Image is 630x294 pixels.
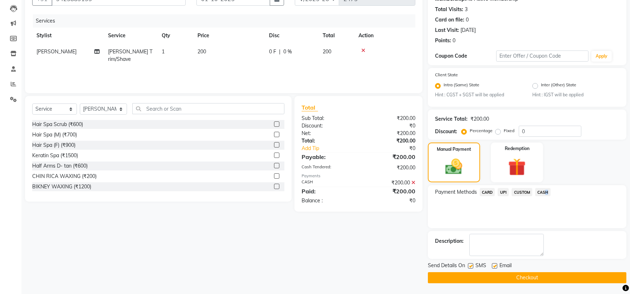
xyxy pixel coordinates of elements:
div: Total: [296,137,358,145]
label: Manual Payment [437,146,471,153]
div: Card on file: [435,16,464,24]
div: 0 [466,16,469,24]
label: Client State [435,72,458,78]
small: Hint : CGST + SGST will be applied [435,92,522,98]
div: CHIN RICA WAXING (₹200) [32,173,97,180]
label: Redemption [505,145,529,152]
div: 0 [453,37,455,44]
img: _cash.svg [440,157,468,176]
div: [DATE] [460,26,476,34]
div: ₹0 [369,145,421,152]
label: Percentage [470,127,493,134]
div: ₹200.00 [470,115,489,123]
div: Payable: [296,153,358,161]
div: ₹0 [358,197,421,204]
span: Payment Methods [435,188,477,196]
div: Sub Total: [296,115,358,122]
span: Send Details On [428,262,465,271]
th: Service [104,28,157,44]
div: Cash Tendered: [296,164,358,172]
button: Apply [591,51,612,62]
div: ₹200.00 [358,153,421,161]
span: | [279,48,280,56]
div: ₹200.00 [358,130,421,137]
span: Email [499,262,512,271]
input: Enter Offer / Coupon Code [496,50,589,62]
div: Hair Spa (M) (₹700) [32,131,77,139]
th: Total [318,28,354,44]
span: CUSTOM [512,188,532,196]
th: Disc [265,28,318,44]
span: SMS [475,262,486,271]
div: Description: [435,237,464,245]
th: Qty [157,28,193,44]
div: Net: [296,130,358,137]
div: Balance : [296,197,358,204]
th: Action [354,28,415,44]
div: Coupon Code [435,52,497,60]
div: Points: [435,37,451,44]
div: Last Visit: [435,26,459,34]
div: Half Arms D- tan (₹600) [32,162,88,170]
div: Discount: [435,128,457,135]
div: ₹200.00 [358,179,421,187]
span: Total [302,104,318,111]
div: ₹0 [358,122,421,130]
div: Payments [302,173,415,179]
div: Total Visits: [435,6,463,13]
span: CARD [480,188,495,196]
th: Stylist [32,28,104,44]
span: 200 [323,48,331,55]
span: [PERSON_NAME] Trim/Shave [108,48,152,62]
div: ₹200.00 [358,137,421,145]
div: CASH [296,179,358,187]
div: Services [33,14,421,28]
label: Inter (Other) State [541,82,576,90]
span: CASH [535,188,551,196]
div: Hair Spa Scrub (₹600) [32,121,83,128]
a: Add Tip [296,145,369,152]
span: UPI [498,188,509,196]
div: Paid: [296,187,358,196]
small: Hint : IGST will be applied [532,92,619,98]
div: Service Total: [435,115,468,123]
div: ₹200.00 [358,164,421,172]
button: Checkout [428,272,626,283]
span: 0 F [269,48,276,56]
div: ₹200.00 [358,115,421,122]
span: 1 [162,48,165,55]
div: BIKNEY WAXING (₹1200) [32,183,91,191]
span: 200 [197,48,206,55]
div: 3 [465,6,468,13]
div: ₹200.00 [358,187,421,196]
span: [PERSON_NAME] [36,48,77,55]
div: Hair Spa (F) (₹900) [32,141,75,149]
div: Keratin Spa (₹1500) [32,152,78,159]
span: 0 % [283,48,292,56]
label: Intra (Same) State [444,82,479,90]
div: Discount: [296,122,358,130]
th: Price [193,28,265,44]
input: Search or Scan [132,103,285,114]
label: Fixed [504,127,514,134]
img: _gift.svg [503,156,531,178]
